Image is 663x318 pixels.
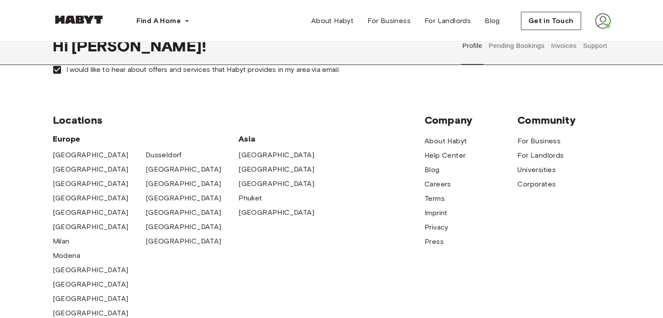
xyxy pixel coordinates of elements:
[71,37,206,55] span: [PERSON_NAME] !
[517,165,556,175] a: Universities
[521,12,581,30] button: Get in Touch
[146,179,221,189] a: [GEOGRAPHIC_DATA]
[360,12,418,30] a: For Business
[53,150,129,160] a: [GEOGRAPHIC_DATA]
[478,12,507,30] a: Blog
[53,207,129,218] a: [GEOGRAPHIC_DATA]
[53,222,129,232] a: [GEOGRAPHIC_DATA]
[517,150,564,161] a: For Landlords
[53,250,80,261] a: Modena
[136,16,181,26] span: Find A Home
[425,193,445,204] a: Terms
[53,114,425,127] span: Locations
[517,179,556,189] a: Corporates
[53,193,129,203] a: [GEOGRAPHIC_DATA]
[459,27,610,65] div: user profile tabs
[425,237,444,247] a: Press
[425,165,440,175] a: Blog
[461,27,483,65] button: Profile
[418,12,478,30] a: For Landlords
[53,37,71,55] span: Hi
[517,136,561,146] a: For Business
[238,207,314,218] a: [GEOGRAPHIC_DATA]
[53,236,70,247] a: Milan
[425,136,467,146] a: About Habyt
[146,236,221,247] a: [GEOGRAPHIC_DATA]
[53,15,105,24] img: Habyt
[238,193,262,203] a: Phuket
[595,13,611,29] img: avatar
[485,16,500,26] span: Blog
[425,208,448,218] a: Imprint
[66,65,340,74] span: I would like to hear about offers and services that Habyt provides in my area via email.
[367,16,411,26] span: For Business
[53,294,129,304] a: [GEOGRAPHIC_DATA]
[238,179,314,189] a: [GEOGRAPHIC_DATA]
[129,12,197,30] button: Find A Home
[425,150,466,161] a: Help Center
[53,134,239,144] span: Europe
[517,114,610,127] span: Community
[550,27,577,65] button: Invoices
[238,164,314,175] a: [GEOGRAPHIC_DATA]
[238,150,314,160] a: [GEOGRAPHIC_DATA]
[146,207,221,218] a: [GEOGRAPHIC_DATA]
[425,222,449,233] a: Privacy
[53,179,129,189] a: [GEOGRAPHIC_DATA]
[53,279,129,290] a: [GEOGRAPHIC_DATA]
[311,16,354,26] span: About Habyt
[528,16,574,26] span: Get in Touch
[53,164,129,175] a: [GEOGRAPHIC_DATA]
[146,193,221,203] a: [GEOGRAPHIC_DATA]
[53,265,129,275] a: [GEOGRAPHIC_DATA]
[146,164,221,175] a: [GEOGRAPHIC_DATA]
[304,12,360,30] a: About Habyt
[238,134,331,144] span: Asia
[488,27,546,65] button: Pending Bookings
[146,222,221,232] a: [GEOGRAPHIC_DATA]
[425,179,451,189] a: Careers
[425,114,517,127] span: Company
[425,16,471,26] span: For Landlords
[582,27,609,65] button: Support
[146,150,182,160] a: Dusseldorf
